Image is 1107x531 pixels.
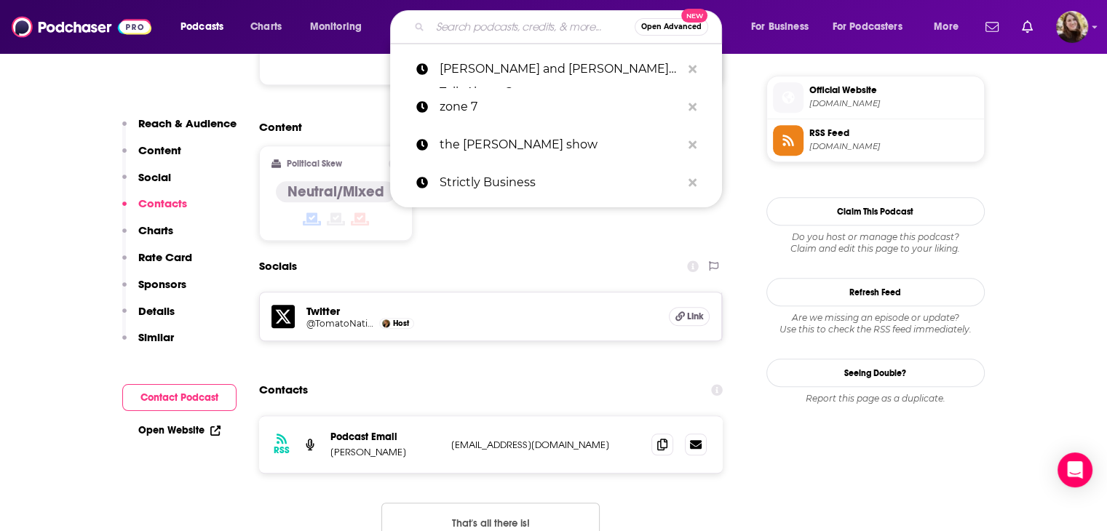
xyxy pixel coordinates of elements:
p: Rate Card [138,250,192,264]
h2: Socials [259,252,297,280]
span: Host [393,319,409,328]
p: Sponsors [138,277,186,291]
button: open menu [170,15,242,39]
span: bleav.com [809,98,978,109]
a: Show notifications dropdown [980,15,1004,39]
span: feeds.simplecast.com [809,141,978,152]
button: Sponsors [122,277,186,304]
div: Report this page as a duplicate. [766,393,985,404]
span: Podcasts [180,17,223,37]
button: Rate Card [122,250,192,277]
p: Podcast Email [330,431,440,443]
button: Contacts [122,196,187,223]
button: Show profile menu [1056,11,1088,43]
a: Strictly Business [390,164,722,201]
a: the [PERSON_NAME] show [390,126,722,164]
span: For Business [751,17,809,37]
span: For Podcasters [833,17,902,37]
img: Sarah D. Bunting [382,319,390,327]
p: Contacts [138,196,187,210]
p: Charts [138,223,173,237]
span: More [934,17,959,37]
button: Open AdvancedNew [635,18,708,36]
h2: Political Skew [287,159,342,169]
a: RSS Feed[DOMAIN_NAME] [773,125,978,156]
button: Show More [271,46,711,73]
span: Official Website [809,84,978,97]
p: Mark and Sarah Talk About Songs [440,50,681,88]
p: [PERSON_NAME] [330,446,440,458]
h2: Content [259,120,712,134]
button: Claim This Podcast [766,197,985,225]
p: Strictly Business [440,164,681,201]
h5: Twitter [306,304,658,318]
button: Content [122,143,181,170]
p: Details [138,304,175,318]
a: [PERSON_NAME] and [PERSON_NAME] Talk About Songs [390,50,722,88]
button: Similar [122,330,174,357]
a: Official Website[DOMAIN_NAME] [773,82,978,113]
button: open menu [300,15,381,39]
a: Charts [241,15,290,39]
button: Contact Podcast [122,384,237,411]
div: Open Intercom Messenger [1058,452,1092,487]
input: Search podcasts, credits, & more... [430,15,635,39]
h2: Contacts [259,376,308,404]
span: Link [687,311,704,322]
div: Search podcasts, credits, & more... [404,10,736,44]
img: Podchaser - Follow, Share and Rate Podcasts [12,13,151,41]
span: Monitoring [310,17,362,37]
h4: Neutral/Mixed [287,183,384,201]
p: Content [138,143,181,157]
h3: RSS [274,444,290,456]
button: Social [122,170,171,197]
span: Logged in as katiefuchs [1056,11,1088,43]
button: Refresh Feed [766,278,985,306]
p: zone 7 [440,88,681,126]
a: Link [669,307,710,326]
span: Charts [250,17,282,37]
a: zone 7 [390,88,722,126]
button: open menu [924,15,977,39]
button: Charts [122,223,173,250]
p: Social [138,170,171,184]
a: @TomatoNation [306,318,376,329]
button: Details [122,304,175,331]
a: Show notifications dropdown [1016,15,1039,39]
span: RSS Feed [809,127,978,140]
img: User Profile [1056,11,1088,43]
button: open menu [741,15,827,39]
p: the dan patrick show [440,126,681,164]
button: Reach & Audience [122,116,237,143]
p: [EMAIL_ADDRESS][DOMAIN_NAME] [451,439,640,451]
button: open menu [823,15,924,39]
span: Do you host or manage this podcast? [766,231,985,243]
p: Similar [138,330,174,344]
div: Claim and edit this page to your liking. [766,231,985,255]
div: Are we missing an episode or update? Use this to check the RSS feed immediately. [766,312,985,335]
p: Reach & Audience [138,116,237,130]
a: Open Website [138,424,221,436]
span: New [681,9,707,23]
a: Seeing Double? [766,359,985,387]
span: Open Advanced [641,23,702,31]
